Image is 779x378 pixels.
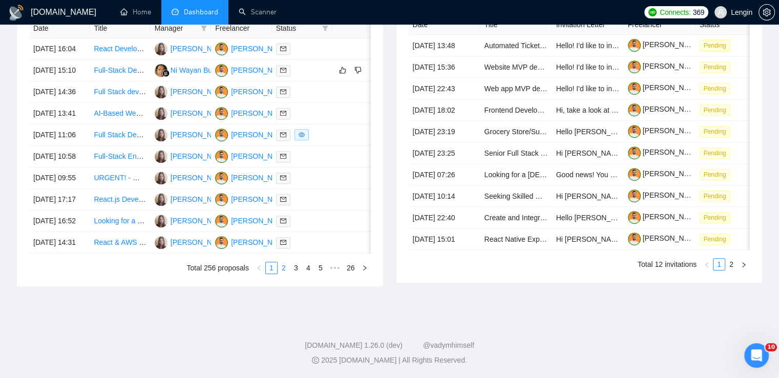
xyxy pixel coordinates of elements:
a: [PERSON_NAME] [628,170,702,178]
img: TM [215,86,228,98]
a: NWNi Wayan Budiarti [155,66,228,74]
li: 26 [343,262,359,274]
td: Frontend Developer (React/Next) [480,99,552,121]
th: Invitation Letter [552,15,624,35]
li: 2 [278,262,290,274]
li: Total 12 invitations [638,258,697,270]
td: [DATE] 11:06 [29,124,90,146]
span: 369 [692,7,704,18]
span: Pending [700,61,730,73]
td: [DATE] 15:01 [409,228,480,250]
a: Web app MVP development [485,85,574,93]
button: right [359,262,371,274]
a: TM[PERSON_NAME] [215,195,290,203]
a: [PERSON_NAME] [628,191,702,199]
div: [PERSON_NAME] [171,129,229,140]
th: Freelancer [624,15,696,35]
a: TM[PERSON_NAME] [215,87,290,95]
span: filter [201,25,207,31]
img: NB [155,236,167,249]
img: TM [215,64,228,77]
img: TM [215,236,228,249]
li: Previous Page [253,262,265,274]
div: Ni Wayan Budiarti [171,65,228,76]
li: Total 256 proposals [187,262,249,274]
td: [DATE] 10:14 [409,185,480,207]
td: [DATE] 16:04 [29,38,90,60]
a: TM[PERSON_NAME] [215,66,290,74]
a: React Developer Needed for Financial Calculators [94,45,253,53]
span: mail [280,132,286,138]
span: right [362,265,368,271]
li: 1 [713,258,725,270]
img: NB [155,172,167,184]
a: NB[PERSON_NAME] [155,130,229,138]
button: dislike [352,64,364,76]
img: NB [155,43,167,55]
span: Pending [700,148,730,159]
span: Manager [155,23,197,34]
td: [DATE] 15:36 [409,56,480,78]
a: NB[PERSON_NAME] [155,173,229,181]
a: AI-Based Website Development with API Integration [94,109,259,117]
a: Senior Full Stack Developer [485,149,574,157]
span: copyright [312,356,319,364]
a: 26 [344,262,358,274]
th: Manager [151,18,211,38]
td: Full Stack developer | NextJs/Tailwindcss [90,81,150,103]
th: Title [480,15,552,35]
a: Frontend Developer (React/Next) [485,106,590,114]
div: [PERSON_NAME] [171,151,229,162]
span: filter [322,25,328,31]
a: Full-Stack Engineer Needed (React/Node/Python) [94,152,252,160]
td: [DATE] 18:02 [409,99,480,121]
a: Full Stack Developer (React + Tailwind CSS + Node.js) [94,131,268,139]
img: TM [215,107,228,120]
a: Pending [700,62,734,71]
img: TM [215,43,228,55]
span: eye [299,132,305,138]
div: [PERSON_NAME] [231,129,290,140]
th: Date [409,15,480,35]
img: c1NLmzrk-0pBZjOo1nLSJnOz0itNHKTdmMHAt8VIsLFzaWqqsJDJtcFyV3OYvrqgu3 [628,190,641,202]
a: NB[PERSON_NAME] [155,109,229,117]
a: Full Stack developer | NextJs/Tailwindcss [94,88,225,96]
td: Full Stack Developer (React + Tailwind CSS + Node.js) [90,124,150,146]
span: mail [280,218,286,224]
img: NB [155,107,167,120]
a: Pending [700,149,734,157]
a: Website MVP development in Webflow [485,63,607,71]
a: [PERSON_NAME] [628,234,702,242]
a: React Native Expert for AI-Powered Pregnancy App (3D Avatar + AR) [485,235,704,243]
td: Senior Full Stack Developer [480,142,552,164]
img: c1NLmzrk-0pBZjOo1nLSJnOz0itNHKTdmMHAt8VIsLFzaWqqsJDJtcFyV3OYvrqgu3 [628,146,641,159]
span: Status [276,23,318,34]
a: NB[PERSON_NAME] [155,216,229,224]
button: right [738,258,750,270]
img: c1NLmzrk-0pBZjOo1nLSJnOz0itNHKTdmMHAt8VIsLFzaWqqsJDJtcFyV3OYvrqgu3 [628,103,641,116]
a: 4 [303,262,314,274]
span: mail [280,89,286,95]
img: c1NLmzrk-0pBZjOo1nLSJnOz0itNHKTdmMHAt8VIsLFzaWqqsJDJtcFyV3OYvrqgu3 [628,233,641,245]
td: Grocery Store/Supermarket Website Developer [480,121,552,142]
a: [PERSON_NAME] [628,62,702,70]
span: Dashboard [184,8,218,16]
img: c1NLmzrk-0pBZjOo1nLSJnOz0itNHKTdmMHAt8VIsLFzaWqqsJDJtcFyV3OYvrqgu3 [628,60,641,73]
iframe: Intercom live chat [744,343,769,368]
a: [PERSON_NAME] [628,83,702,92]
img: c1NLmzrk-0pBZjOo1nLSJnOz0itNHKTdmMHAt8VIsLFzaWqqsJDJtcFyV3OYvrqgu3 [628,211,641,224]
div: [PERSON_NAME] [171,172,229,183]
img: TM [215,172,228,184]
li: 2 [725,258,738,270]
a: Full-Stack Developer for Lesno - AI-Powered EdTech Platform (MVP) [94,66,312,74]
span: Pending [700,191,730,202]
span: 10 [765,343,777,351]
a: 2 [278,262,289,274]
td: Looking for a Developer to Build a New SaaS Platform [90,211,150,232]
a: URGENT! - Webite Builder (Proficient in Javascript) [94,174,258,182]
td: Full-Stack Developer for Lesno - AI-Powered EdTech Platform (MVP) [90,60,150,81]
span: dislike [354,66,362,74]
td: React Native Expert for AI-Powered Pregnancy App (3D Avatar + AR) [480,228,552,250]
span: mail [280,239,286,245]
li: Next Page [738,258,750,270]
